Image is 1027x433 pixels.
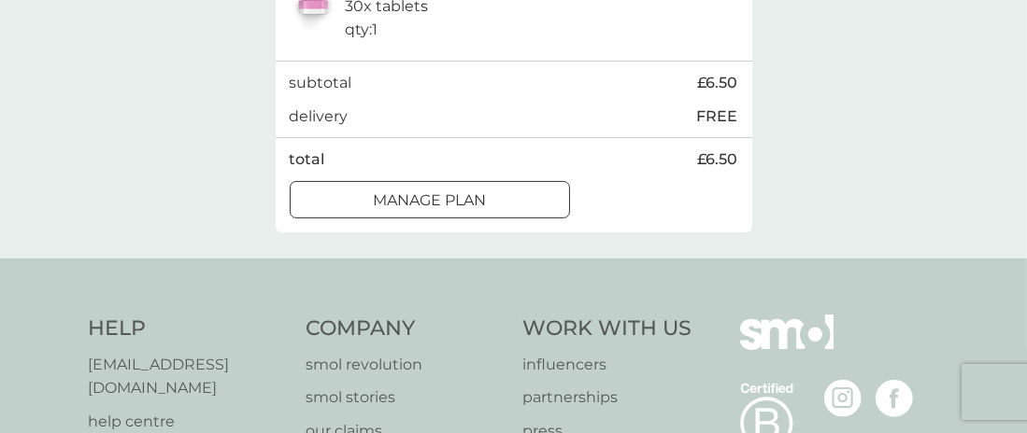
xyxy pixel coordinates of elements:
a: influencers [523,353,692,377]
p: qty : 1 [346,18,378,42]
span: £6.50 [698,147,738,172]
p: Manage plan [373,189,486,213]
p: FREE [697,105,738,129]
h4: Work With Us [523,314,692,343]
img: visit the smol Instagram page [824,380,862,417]
a: partnerships [523,385,692,410]
p: delivery [290,105,349,129]
a: smol revolution [306,353,505,377]
button: Manage plan [290,181,570,218]
a: smol stories [306,385,505,410]
span: £6.50 [698,71,738,95]
h4: Help [89,314,288,343]
h4: Company [306,314,505,343]
p: subtotal [290,71,352,95]
img: visit the smol Facebook page [876,380,913,417]
p: total [290,147,325,172]
img: smol [740,314,834,378]
a: [EMAIL_ADDRESS][DOMAIN_NAME] [89,353,288,400]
